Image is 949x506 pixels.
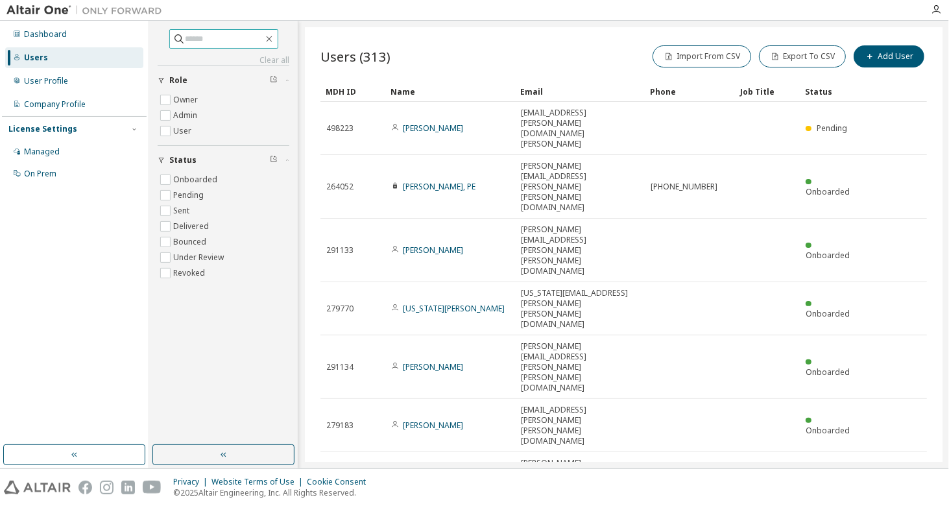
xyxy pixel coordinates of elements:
img: altair_logo.svg [4,481,71,494]
span: Onboarded [806,425,850,436]
label: Revoked [173,265,208,281]
label: Sent [173,203,192,219]
div: Users [24,53,48,63]
label: Delivered [173,219,211,234]
div: Job Title [740,81,795,102]
p: © 2025 Altair Engineering, Inc. All Rights Reserved. [173,487,374,498]
span: 291133 [326,245,354,256]
img: linkedin.svg [121,481,135,494]
span: 264052 [326,182,354,192]
span: [PERSON_NAME][EMAIL_ADDRESS][PERSON_NAME][PERSON_NAME][DOMAIN_NAME] [521,224,639,276]
a: [PERSON_NAME] [403,123,463,134]
a: [PERSON_NAME] [403,420,463,431]
span: [PERSON_NAME][EMAIL_ADDRESS][PERSON_NAME][PERSON_NAME][DOMAIN_NAME] [521,341,639,393]
label: Owner [173,92,200,108]
span: Pending [817,123,847,134]
button: Status [158,146,289,175]
div: Email [520,81,640,102]
a: [PERSON_NAME] [403,245,463,256]
img: Altair One [6,4,169,17]
a: Clear all [158,55,289,66]
span: Onboarded [806,250,850,261]
label: Under Review [173,250,226,265]
div: Company Profile [24,99,86,110]
img: instagram.svg [100,481,114,494]
button: Export To CSV [759,45,846,67]
div: Status [805,81,859,102]
span: Status [169,155,197,165]
span: 498223 [326,123,354,134]
a: [PERSON_NAME] [403,361,463,372]
button: Import From CSV [653,45,751,67]
a: [PERSON_NAME], PE [403,181,475,192]
span: Role [169,75,187,86]
span: [EMAIL_ADDRESS][PERSON_NAME][PERSON_NAME][DOMAIN_NAME] [521,405,639,446]
div: Cookie Consent [307,477,374,487]
span: Onboarded [806,367,850,378]
span: 279183 [326,420,354,431]
label: User [173,123,194,139]
a: [US_STATE][PERSON_NAME] [403,303,505,314]
span: [PERSON_NAME][EMAIL_ADDRESS][PERSON_NAME][PERSON_NAME][DOMAIN_NAME] [521,161,639,213]
button: Role [158,66,289,95]
span: 279770 [326,304,354,314]
div: MDH ID [326,81,380,102]
label: Admin [173,108,200,123]
span: [PHONE_NUMBER] [651,182,717,192]
div: Privacy [173,477,211,487]
img: youtube.svg [143,481,162,494]
div: Phone [650,81,730,102]
div: Name [390,81,510,102]
span: Users (313) [320,47,390,66]
span: [EMAIL_ADDRESS][PERSON_NAME][DOMAIN_NAME][PERSON_NAME] [521,108,639,149]
span: 291134 [326,362,354,372]
div: User Profile [24,76,68,86]
div: On Prem [24,169,56,179]
label: Bounced [173,234,209,250]
button: Add User [854,45,924,67]
span: Clear filter [270,75,278,86]
label: Onboarded [173,172,220,187]
span: [US_STATE][EMAIL_ADDRESS][PERSON_NAME][PERSON_NAME][DOMAIN_NAME] [521,288,639,330]
div: Dashboard [24,29,67,40]
div: License Settings [8,124,77,134]
span: Clear filter [270,155,278,165]
img: facebook.svg [78,481,92,494]
span: Onboarded [806,308,850,319]
label: Pending [173,187,206,203]
div: Managed [24,147,60,157]
div: Website Terms of Use [211,477,307,487]
span: Onboarded [806,186,850,197]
